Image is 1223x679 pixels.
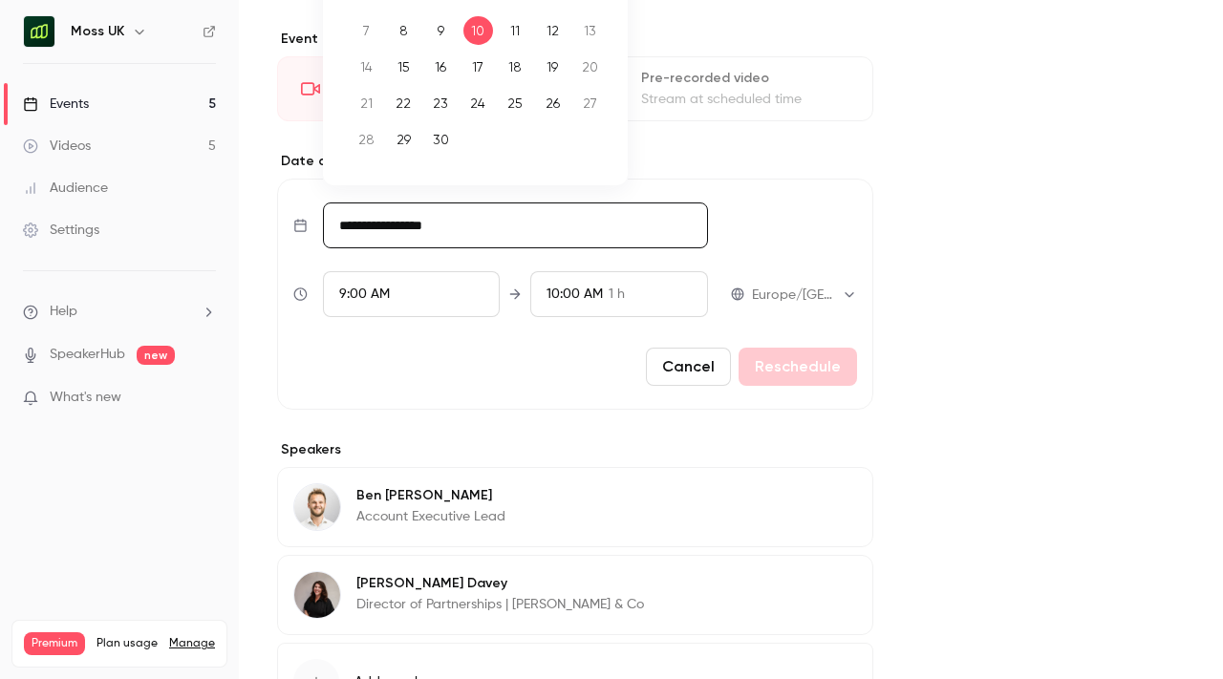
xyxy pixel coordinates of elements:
p: Account Executive Lead [356,507,505,526]
td: Sunday, September 7, 2025 [348,12,385,49]
span: 9:00 AM [339,287,390,301]
div: Pre-recorded video [641,69,849,88]
div: From [323,271,501,317]
div: LiveGo live at scheduled time [277,56,571,121]
div: Europe/[GEOGRAPHIC_DATA] [752,286,857,305]
p: [PERSON_NAME] Davey [356,574,644,593]
label: Date and time [277,152,873,171]
span: Premium [24,632,85,655]
div: Events [23,95,89,114]
a: Manage [169,636,215,651]
td: Tuesday, September 16, 2025 [422,49,460,85]
span: 1 h [609,285,625,305]
td: Saturday, September 27, 2025 [571,85,609,121]
td: Saturday, September 20, 2025 [571,49,609,85]
td: Thursday, September 11, 2025 [497,12,534,49]
div: 9 [426,16,456,45]
button: Cancel [646,348,731,386]
span: new [137,346,175,365]
div: 21 [352,89,381,117]
div: 13 [575,16,605,45]
td: Friday, September 12, 2025 [534,12,571,49]
td: Saturday, September 13, 2025 [571,12,609,49]
p: Event type [277,30,873,49]
td: Friday, September 26, 2025 [534,85,571,121]
div: 25 [501,89,530,117]
td: Thursday, September 25, 2025 [497,85,534,121]
img: Ben Johnson [294,484,340,530]
td: Thursday, September 18, 2025 [497,49,534,85]
td: Monday, September 22, 2025 [385,85,422,121]
td: Friday, September 19, 2025 [534,49,571,85]
div: 19 [538,53,568,81]
td: Wednesday, September 17, 2025 [460,49,497,85]
li: help-dropdown-opener [23,302,216,322]
div: 20 [575,53,605,81]
img: Kelly Davey [294,572,340,618]
div: 17 [463,53,493,81]
td: Sunday, September 21, 2025 [348,85,385,121]
div: Settings [23,221,99,240]
p: Ben [PERSON_NAME] [356,486,505,505]
td: Tuesday, September 23, 2025 [422,85,460,121]
div: Kelly Davey[PERSON_NAME] DaveyDirector of Partnerships | [PERSON_NAME] & Co [277,555,873,635]
td: Monday, September 8, 2025 [385,12,422,49]
td: Selected. Wednesday, September 10, 2025 [460,12,497,49]
div: 11 [501,16,530,45]
td: Sunday, September 14, 2025 [348,49,385,85]
span: Plan usage [97,636,158,651]
td: Wednesday, September 24, 2025 [460,85,497,121]
span: Help [50,302,77,322]
iframe: Noticeable Trigger [193,390,216,407]
div: 26 [538,89,568,117]
td: Monday, September 15, 2025 [385,49,422,85]
label: Speakers [277,440,873,459]
div: Stream at scheduled time [641,90,849,109]
div: 28 [352,125,381,154]
div: 29 [389,125,418,154]
p: Director of Partnerships | [PERSON_NAME] & Co [356,595,644,614]
div: 10 [463,16,493,45]
div: 23 [426,89,456,117]
div: 7 [352,16,381,45]
div: Audience [23,179,108,198]
img: Moss UK [24,16,54,47]
div: 14 [352,53,381,81]
div: 27 [575,89,605,117]
div: Pre-recorded videoStream at scheduled time [579,56,873,121]
div: 22 [389,89,418,117]
span: 10:00 AM [547,287,603,301]
div: 12 [538,16,568,45]
div: 16 [426,53,456,81]
div: 8 [389,16,418,45]
div: Ben JohnsonBen [PERSON_NAME]Account Executive Lead [277,467,873,547]
div: 18 [501,53,530,81]
div: Videos [23,137,91,156]
a: SpeakerHub [50,345,125,365]
td: Tuesday, September 9, 2025 [422,12,460,49]
td: Monday, September 29, 2025 [385,121,422,158]
div: 24 [463,89,493,117]
td: Tuesday, September 30, 2025 [422,121,460,158]
div: 30 [426,125,456,154]
input: Tue, Feb 17, 2026 [323,202,708,248]
div: To [530,271,708,317]
h6: Moss UK [71,22,124,41]
span: What's new [50,388,121,408]
td: Sunday, September 28, 2025 [348,121,385,158]
div: 15 [389,53,418,81]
